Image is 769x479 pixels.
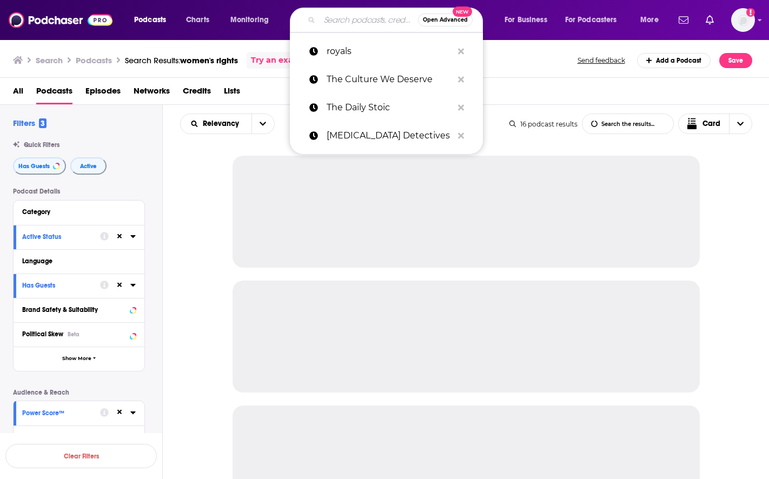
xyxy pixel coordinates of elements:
[13,188,145,195] p: Podcast Details
[70,157,107,175] button: Active
[22,303,136,316] button: Brand Safety & Suitability
[418,14,473,26] button: Open AdvancedNew
[731,8,755,32] button: Show profile menu
[558,11,633,29] button: open menu
[22,230,100,243] button: Active Status
[327,37,453,65] p: royals
[125,55,238,65] a: Search Results:women's rights
[22,208,129,216] div: Category
[22,233,93,241] div: Active Status
[702,120,720,128] span: Card
[183,82,211,104] a: Credits
[509,120,578,128] div: 16 podcast results
[453,6,472,17] span: New
[678,114,753,134] button: Choose View
[731,8,755,32] img: User Profile
[9,10,112,30] img: Podchaser - Follow, Share and Rate Podcasts
[674,11,693,29] a: Show notifications dropdown
[22,306,127,314] div: Brand Safety & Suitability
[13,389,145,396] p: Audience & Reach
[13,82,23,104] a: All
[22,405,100,419] button: Power Score™
[746,8,755,17] svg: Add a profile image
[127,11,180,29] button: open menu
[85,82,121,104] a: Episodes
[39,118,47,128] span: 3
[203,120,243,128] span: Relevancy
[22,282,93,289] div: Has Guests
[327,65,453,94] p: The Culture We Deserve
[22,254,136,268] button: Language
[186,12,209,28] span: Charts
[327,122,453,150] p: Autism Detectives
[300,8,493,32] div: Search podcasts, credits, & more...
[22,257,129,265] div: Language
[574,56,628,65] button: Send feedback
[224,82,240,104] a: Lists
[640,12,659,28] span: More
[327,94,453,122] p: The Daily Stoic
[719,53,752,68] button: Save
[22,430,136,444] button: Reach (Monthly)
[423,17,468,23] span: Open Advanced
[565,12,617,28] span: For Podcasters
[290,122,483,150] a: [MEDICAL_DATA] Detectives
[731,8,755,32] span: Logged in as SkyHorsePub35
[320,11,418,29] input: Search podcasts, credits, & more...
[14,347,144,371] button: Show More
[290,94,483,122] a: The Daily Stoic
[637,53,711,68] a: Add a Podcast
[179,11,216,29] a: Charts
[36,55,63,65] h3: Search
[13,157,66,175] button: Has Guests
[13,118,47,128] h2: Filters
[181,120,251,128] button: open menu
[497,11,561,29] button: open menu
[22,327,136,341] button: Political SkewBeta
[62,356,91,362] span: Show More
[134,82,170,104] a: Networks
[22,330,63,338] span: Political Skew
[18,163,50,169] span: Has Guests
[230,12,269,28] span: Monitoring
[22,409,93,417] div: Power Score™
[125,55,238,65] div: Search Results:
[5,444,157,468] button: Clear Filters
[633,11,672,29] button: open menu
[701,11,718,29] a: Show notifications dropdown
[68,331,79,338] div: Beta
[22,278,100,292] button: Has Guests
[24,141,59,149] span: Quick Filters
[36,82,72,104] a: Podcasts
[290,37,483,65] a: royals
[22,205,136,218] button: Category
[80,163,97,169] span: Active
[223,11,283,29] button: open menu
[134,12,166,28] span: Podcasts
[251,54,330,66] a: Try an exact match
[180,114,275,134] h2: Choose List sort
[505,12,547,28] span: For Business
[180,55,238,65] span: women's rights
[251,114,274,134] button: open menu
[290,65,483,94] a: The Culture We Deserve
[76,55,112,65] h3: Podcasts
